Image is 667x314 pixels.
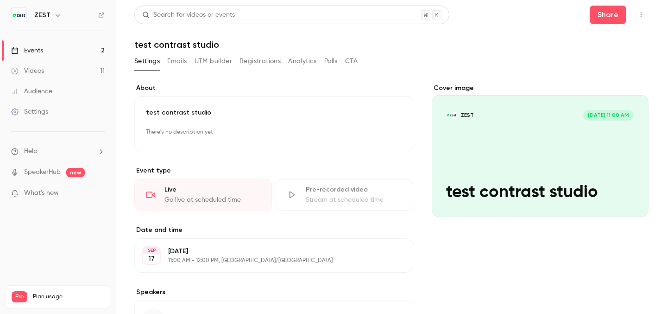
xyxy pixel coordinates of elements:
[432,83,648,93] label: Cover image
[134,39,648,50] h1: test contrast studio
[11,66,44,76] div: Videos
[134,54,160,69] button: Settings
[146,125,402,140] p: There's no description yet
[11,107,48,116] div: Settings
[24,167,61,177] a: SpeakerHub
[24,147,38,156] span: Help
[590,6,626,24] button: Share
[11,87,52,96] div: Audience
[11,147,105,156] li: help-dropdown-opener
[142,10,235,20] div: Search for videos or events
[148,254,155,263] p: 17
[306,195,402,205] div: Stream at scheduled time
[12,8,26,23] img: ZEST
[306,185,402,194] div: Pre-recorded video
[345,54,358,69] button: CTA
[288,54,317,69] button: Analytics
[432,83,648,217] section: Cover image
[66,168,85,177] span: new
[134,288,413,297] label: Speakers
[167,54,187,69] button: Emails
[164,195,260,205] div: Go live at scheduled time
[24,188,59,198] span: What's new
[239,54,281,69] button: Registrations
[168,257,364,264] p: 11:00 AM - 12:00 PM, [GEOGRAPHIC_DATA]/[GEOGRAPHIC_DATA]
[134,179,272,211] div: LiveGo live at scheduled time
[12,291,27,302] span: Pro
[195,54,232,69] button: UTM builder
[324,54,338,69] button: Polls
[34,11,50,20] h6: ZEST
[33,293,104,301] span: Plan usage
[168,247,364,256] p: [DATE]
[134,166,413,175] p: Event type
[134,83,413,93] label: About
[134,225,413,235] label: Date and time
[94,189,105,198] iframe: Noticeable Trigger
[11,46,43,55] div: Events
[164,185,260,194] div: Live
[143,247,160,254] div: SEP
[276,179,413,211] div: Pre-recorded videoStream at scheduled time
[146,108,402,117] p: test contrast studio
